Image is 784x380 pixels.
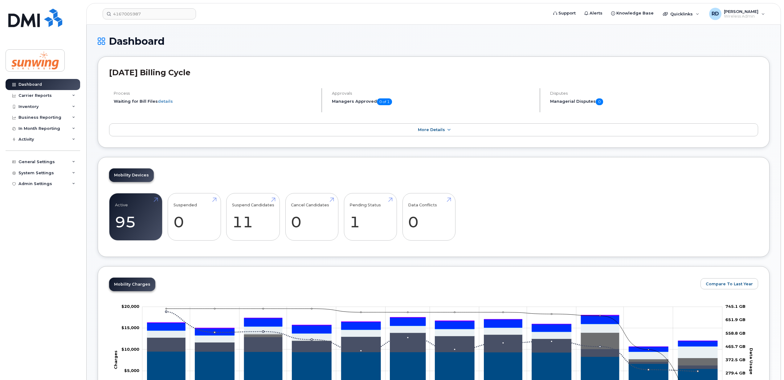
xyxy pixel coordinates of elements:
a: Suspended 0 [174,196,215,237]
button: Compare To Last Year [700,278,758,289]
g: Cancellation [147,332,717,365]
span: More Details [418,127,445,132]
h1: Dashboard [98,36,770,47]
g: $0 [121,325,139,330]
tspan: 558.8 GB [725,331,745,336]
tspan: $10,000 [121,347,139,352]
a: Mobility Charges [109,278,155,291]
h4: Disputes [550,91,758,96]
a: Suspend Candidates 11 [232,196,274,237]
span: 0 of 1 [377,98,392,105]
tspan: 279.4 GB [725,370,745,375]
h4: Process [114,91,316,96]
h5: Managers Approved [332,98,534,105]
tspan: 651.9 GB [725,317,745,322]
a: Mobility Devices [109,168,154,182]
tspan: Charges [113,350,118,369]
a: Cancel Candidates 0 [291,196,333,237]
g: $0 [121,304,139,309]
a: details [158,99,173,104]
g: $0 [124,368,139,373]
span: Compare To Last Year [706,281,753,287]
tspan: 745.1 GB [725,304,745,309]
g: $0 [121,347,139,352]
a: Active 95 [115,196,157,237]
span: 0 [596,98,603,105]
h2: [DATE] Billing Cycle [109,68,758,77]
g: Roaming [147,333,717,369]
tspan: 465.7 GB [725,344,745,349]
a: Data Conflicts 0 [408,196,450,237]
tspan: $5,000 [124,368,139,373]
a: Pending Status 1 [349,196,391,237]
tspan: $15,000 [121,325,139,330]
tspan: $20,000 [121,304,139,309]
li: Waiting for Bill Files [114,98,316,104]
h4: Approvals [332,91,534,96]
tspan: 372.5 GB [725,357,745,362]
tspan: Data Usage [749,348,754,374]
h5: Managerial Disputes [550,98,758,105]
